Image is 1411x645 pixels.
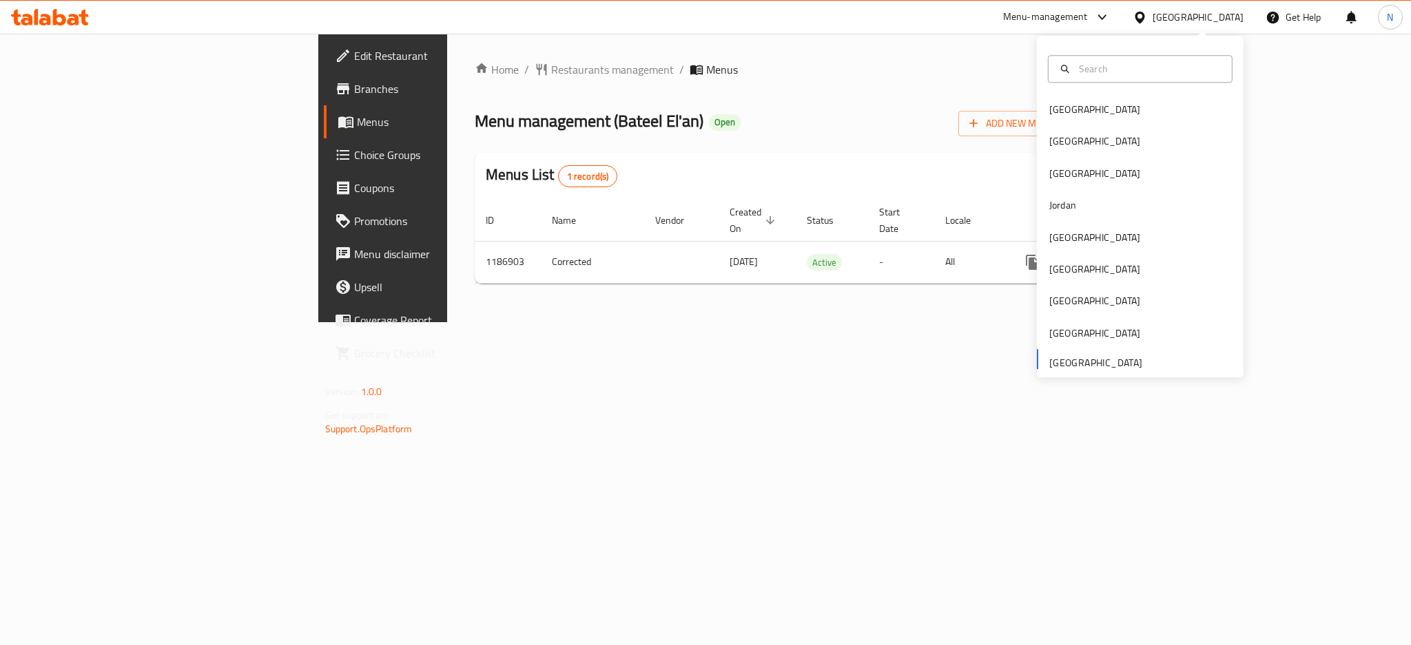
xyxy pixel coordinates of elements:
a: Branches [324,72,554,105]
span: Upsell [354,279,543,295]
div: [GEOGRAPHIC_DATA] [1049,262,1140,277]
div: Export file [1027,160,1060,193]
span: Vendor [655,212,702,229]
a: Promotions [324,204,554,237]
span: ID [486,212,512,229]
span: Promotions [354,213,543,229]
button: Add New Menu [958,111,1065,136]
a: Coupons [324,171,554,204]
div: Total records count [558,165,618,187]
div: [GEOGRAPHIC_DATA] [1049,102,1140,117]
nav: breadcrumb [475,61,1065,78]
span: Name [552,212,594,229]
input: Search [1073,61,1224,76]
span: Version: [325,383,359,401]
span: Menus [706,61,738,78]
td: All [934,241,1005,283]
span: Coverage Report [354,312,543,328]
div: [GEOGRAPHIC_DATA] [1049,166,1140,181]
span: Locale [945,212,989,229]
div: [GEOGRAPHIC_DATA] [1049,134,1140,149]
a: Grocery Checklist [324,337,554,370]
div: [GEOGRAPHIC_DATA] [1049,326,1140,341]
a: Edit Restaurant [324,39,554,72]
a: Support.OpsPlatform [325,420,413,438]
span: [DATE] [730,253,758,271]
span: Choice Groups [354,147,543,163]
span: Start Date [879,204,918,237]
h2: Menus List [486,165,617,187]
span: Menus [357,114,543,130]
span: 1 record(s) [559,170,617,183]
div: Jordan [1049,198,1076,213]
span: N [1387,10,1393,25]
button: more [1016,246,1049,279]
span: Open [709,116,741,128]
div: Active [807,254,842,271]
span: Restaurants management [551,61,674,78]
span: Status [807,212,852,229]
span: Menu management ( Bateel El'an ) [475,105,703,136]
span: Get support on: [325,406,389,424]
span: Branches [354,81,543,97]
div: Menu-management [1003,9,1088,25]
div: [GEOGRAPHIC_DATA] [1153,10,1244,25]
span: 1.0.0 [361,383,382,401]
a: Coverage Report [324,304,554,337]
a: Menus [324,105,554,138]
a: Choice Groups [324,138,554,171]
div: Open [709,114,741,131]
span: Created On [730,204,779,237]
a: Upsell [324,271,554,304]
table: enhanced table [475,200,1160,284]
div: [GEOGRAPHIC_DATA] [1049,294,1140,309]
a: Menu disclaimer [324,237,554,271]
span: Edit Restaurant [354,47,543,64]
span: Menu disclaimer [354,246,543,262]
th: Actions [1005,200,1160,242]
span: Coupons [354,180,543,196]
span: Add New Menu [969,115,1054,132]
td: - [868,241,934,283]
td: Corrected [541,241,644,283]
span: Grocery Checklist [354,345,543,361]
span: Active [807,255,842,271]
li: / [679,61,684,78]
a: Restaurants management [535,61,674,78]
div: [GEOGRAPHIC_DATA] [1049,230,1140,245]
